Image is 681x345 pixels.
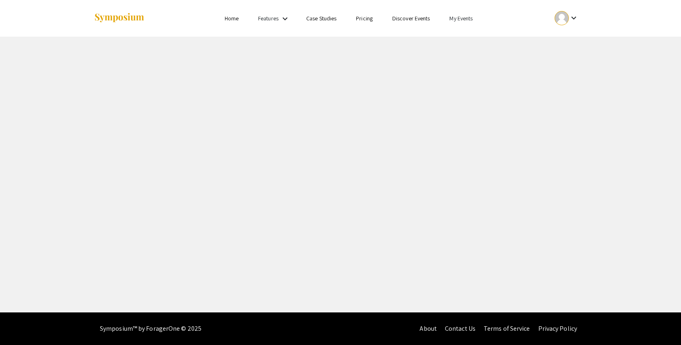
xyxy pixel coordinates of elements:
a: Terms of Service [484,324,530,333]
a: Contact Us [445,324,475,333]
img: Symposium by ForagerOne [94,13,145,24]
div: Symposium™ by ForagerOne © 2025 [100,312,201,345]
button: Expand account dropdown [546,9,587,27]
a: About [420,324,437,333]
mat-icon: Expand Features list [280,14,290,24]
a: Pricing [356,15,373,22]
mat-icon: Expand account dropdown [569,13,579,23]
a: Features [258,15,279,22]
iframe: Chat [646,308,675,339]
a: Home [225,15,239,22]
a: Privacy Policy [538,324,577,333]
a: My Events [449,15,473,22]
a: Case Studies [306,15,336,22]
a: Discover Events [392,15,430,22]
